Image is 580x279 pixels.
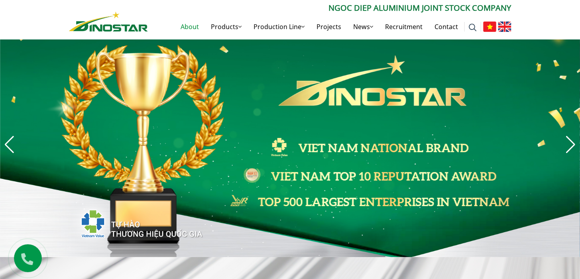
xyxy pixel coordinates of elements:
[565,136,576,153] div: Next slide
[69,12,148,31] img: Nhôm Dinostar
[4,136,15,153] div: Previous slide
[69,10,148,31] a: Nhôm Dinostar
[148,2,511,14] p: Ngoc Diep Aluminium Joint Stock Company
[175,14,205,39] a: About
[379,14,429,39] a: Recruitment
[348,14,379,39] a: News
[311,14,348,39] a: Projects
[498,22,511,32] img: English
[429,14,464,39] a: Contact
[483,22,496,32] img: Tiếng Việt
[205,14,248,39] a: Products
[469,24,477,31] img: search
[248,14,311,39] a: Production Line
[57,195,204,249] img: thqg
